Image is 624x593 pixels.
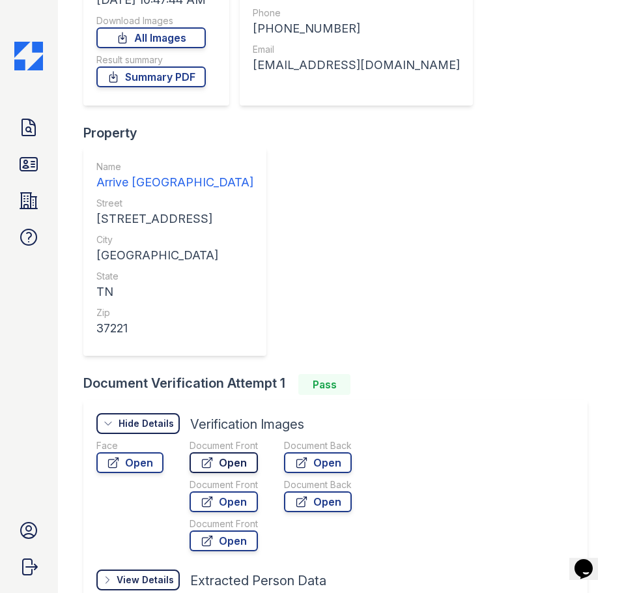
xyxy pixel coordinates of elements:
img: CE_Icon_Blue-c292c112584629df590d857e76928e9f676e5b41ef8f769ba2f05ee15b207248.png [14,42,43,70]
div: Download Images [96,14,206,27]
div: Document Back [284,439,352,452]
div: Phone [253,7,460,20]
div: View Details [117,573,174,586]
a: Open [284,452,352,473]
div: 37221 [96,319,253,338]
div: Email [253,43,460,56]
a: Open [190,452,258,473]
a: Open [190,491,258,512]
div: Document Front [190,439,258,452]
a: All Images [96,27,206,48]
div: [EMAIL_ADDRESS][DOMAIN_NAME] [253,56,460,74]
div: Result summary [96,53,206,66]
div: State [96,270,253,283]
div: Document Front [190,517,258,530]
a: Summary PDF [96,66,206,87]
a: Open [96,452,163,473]
div: Face [96,439,163,452]
div: [PHONE_NUMBER] [253,20,460,38]
a: Open [284,491,352,512]
div: Street [96,197,253,210]
iframe: chat widget [569,541,611,580]
div: Property [83,124,277,142]
div: [STREET_ADDRESS] [96,210,253,228]
div: Zip [96,306,253,319]
div: Pass [298,374,350,395]
div: Document Back [284,478,352,491]
div: Arrive [GEOGRAPHIC_DATA] [96,173,253,192]
a: Open [190,530,258,551]
div: Document Verification Attempt 1 [83,374,598,395]
div: TN [96,283,253,301]
div: Extracted Person Data [190,571,326,590]
div: Hide Details [119,417,174,430]
div: City [96,233,253,246]
div: Verification Images [190,415,304,433]
div: [GEOGRAPHIC_DATA] [96,246,253,265]
a: Name Arrive [GEOGRAPHIC_DATA] [96,160,253,192]
div: Document Front [190,478,258,491]
div: Name [96,160,253,173]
